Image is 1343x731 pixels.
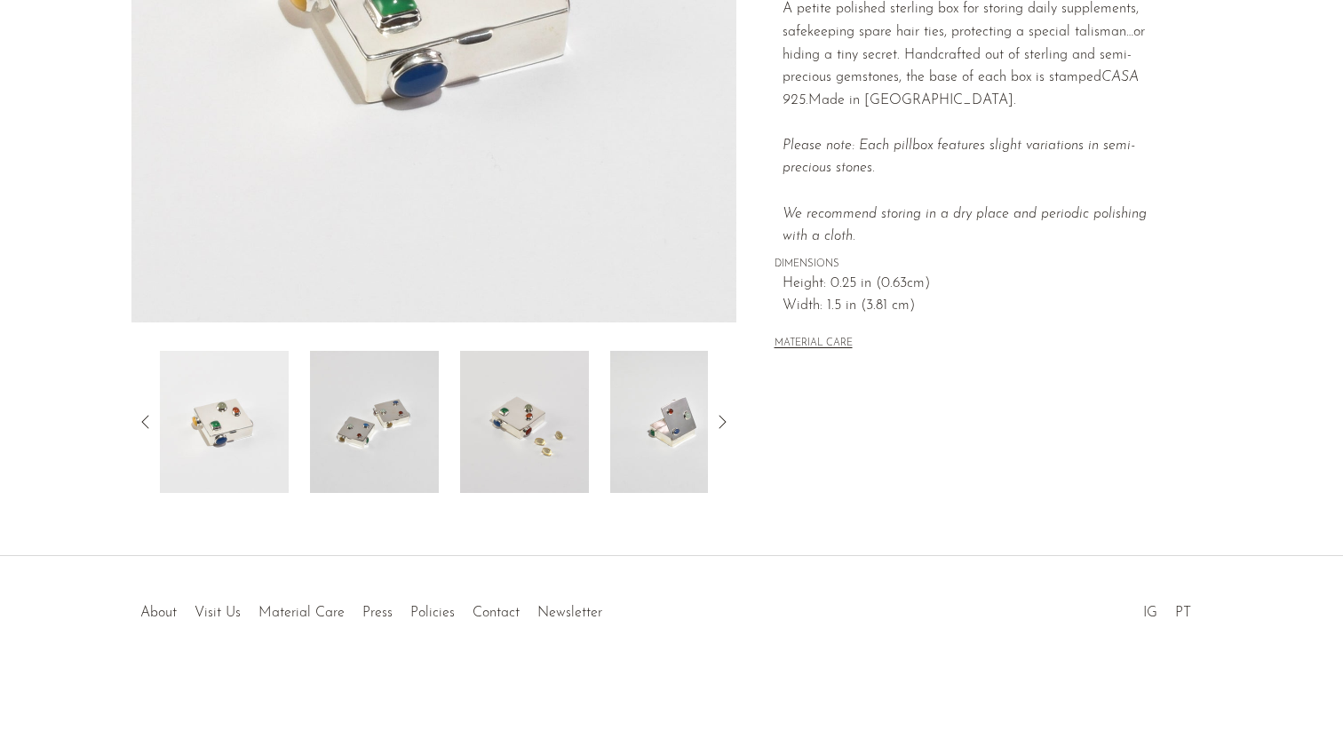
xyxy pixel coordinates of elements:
span: Width: 1.5 in (3.81 cm) [783,295,1174,318]
a: Press [362,606,393,620]
ul: Social Medias [1134,592,1200,625]
a: Material Care [258,606,345,620]
a: PT [1175,606,1191,620]
img: Sterling Gemstone Pillbox [460,351,589,493]
a: Policies [410,606,455,620]
span: DIMENSIONS [775,257,1174,273]
a: IG [1143,606,1157,620]
em: Please note: Each pillbox features slight variations in semi-precious stones. [783,139,1147,243]
ul: Quick links [131,592,611,625]
em: CASA 925. [783,70,1139,107]
img: Sterling Gemstone Pillbox [610,351,739,493]
button: MATERIAL CARE [775,338,853,351]
img: Sterling Gemstone Pillbox [160,351,289,493]
a: Contact [473,606,520,620]
img: Sterling Gemstone Pillbox [310,351,439,493]
span: Height: 0.25 in (0.63cm) [783,273,1174,296]
i: We recommend storing in a dry place and periodic polishing with a cloth. [783,207,1147,244]
a: Visit Us [195,606,241,620]
a: About [140,606,177,620]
